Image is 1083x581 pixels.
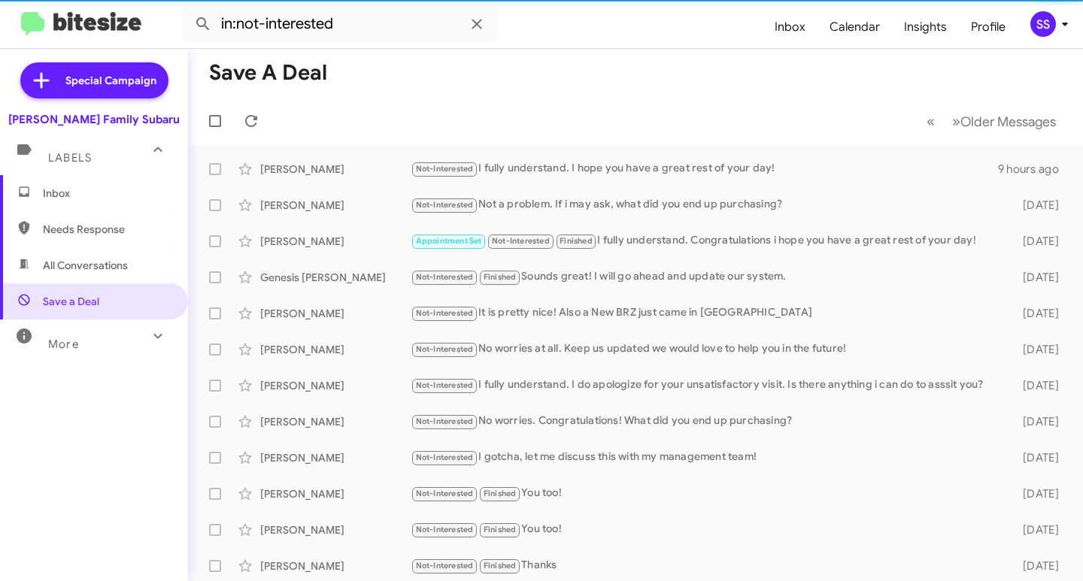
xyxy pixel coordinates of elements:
[182,6,498,42] input: Search
[411,485,1006,502] div: You too!
[20,62,168,98] a: Special Campaign
[416,416,474,426] span: Not-Interested
[1006,558,1071,573] div: [DATE]
[492,236,550,246] span: Not-Interested
[1006,486,1071,501] div: [DATE]
[260,342,411,357] div: [PERSON_NAME]
[411,377,1006,394] div: I fully understand. I do apologize for your unsatisfactory visit. Is there anything i can do to a...
[484,272,517,282] span: Finished
[1006,234,1071,249] div: [DATE]
[416,200,474,210] span: Not-Interested
[411,557,1006,574] div: Thanks
[411,268,1006,286] div: Sounds great! I will go ahead and update our system.
[560,236,593,246] span: Finished
[48,151,92,165] span: Labels
[43,186,171,201] span: Inbox
[1006,198,1071,213] div: [DATE]
[260,414,411,429] div: [PERSON_NAME]
[1006,414,1071,429] div: [DATE]
[1030,11,1056,37] div: SS
[43,258,128,273] span: All Conversations
[411,160,998,177] div: I fully understand. I hope you have a great rest of your day!
[952,112,960,131] span: »
[918,106,1065,137] nav: Page navigation example
[416,525,474,534] span: Not-Interested
[416,236,482,246] span: Appointment Set
[260,270,411,285] div: Genesis [PERSON_NAME]
[260,558,411,573] div: [PERSON_NAME]
[260,198,411,213] div: [PERSON_NAME]
[998,162,1071,177] div: 9 hours ago
[1006,378,1071,393] div: [DATE]
[260,450,411,465] div: [PERSON_NAME]
[260,522,411,537] div: [PERSON_NAME]
[8,112,180,127] div: [PERSON_NAME] Family Subaru
[818,5,892,49] a: Calendar
[411,304,1006,322] div: It is pretty nice! Also a New BRZ just came in [GEOGRAPHIC_DATA]
[1006,270,1071,285] div: [DATE]
[943,106,1065,137] button: Next
[411,521,1006,538] div: You too!
[260,486,411,501] div: [PERSON_NAME]
[484,525,517,534] span: Finished
[1018,11,1066,37] button: SS
[892,5,959,49] a: Insights
[1006,342,1071,357] div: [DATE]
[416,308,474,318] span: Not-Interested
[411,413,1006,430] div: No worries. Congratulations! What did you end up purchasing?
[411,232,1006,250] div: I fully understand. Congratulations i hope you have a great rest of your day!
[763,5,818,49] a: Inbox
[416,164,474,174] span: Not-Interested
[484,489,517,498] span: Finished
[416,344,474,354] span: Not-Interested
[411,340,1006,358] div: No worries at all. Keep us updated we would love to help you in the future!
[260,306,411,321] div: [PERSON_NAME]
[260,234,411,249] div: [PERSON_NAME]
[416,452,474,462] span: Not-Interested
[48,337,79,351] span: More
[918,106,944,137] button: Previous
[1006,522,1071,537] div: [DATE]
[416,561,474,570] span: Not-Interested
[927,112,935,131] span: «
[260,378,411,393] div: [PERSON_NAME]
[260,162,411,177] div: [PERSON_NAME]
[43,294,99,309] span: Save a Deal
[416,489,474,498] span: Not-Interested
[411,196,1006,213] div: Not a problem. If i may ask, what did you end up purchasing?
[1006,450,1071,465] div: [DATE]
[43,222,171,237] span: Needs Response
[209,61,327,85] h1: Save a Deal
[960,113,1056,130] span: Older Messages
[484,561,517,570] span: Finished
[411,449,1006,466] div: I gotcha, let me discuss this with my management team!
[1006,306,1071,321] div: [DATE]
[65,73,156,88] span: Special Campaign
[416,272,474,282] span: Not-Interested
[416,380,474,390] span: Not-Interested
[959,5,1018,49] a: Profile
